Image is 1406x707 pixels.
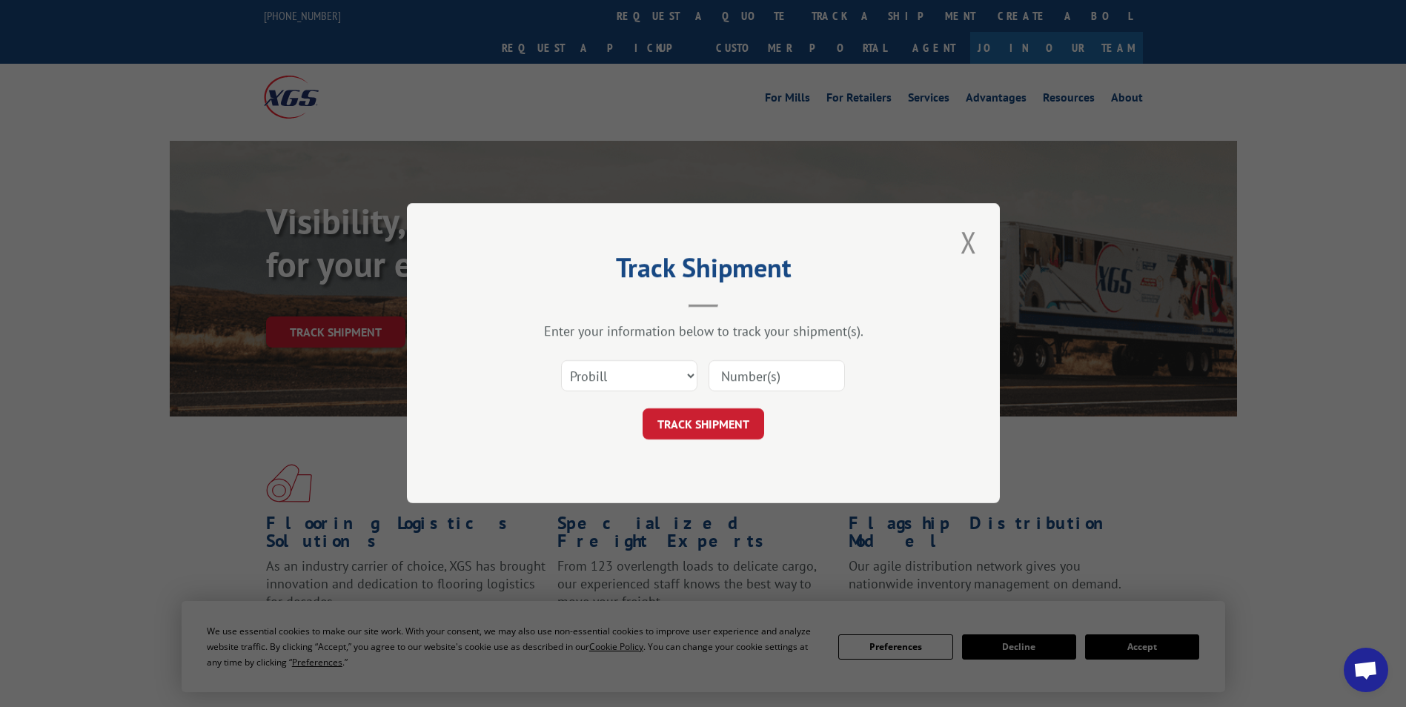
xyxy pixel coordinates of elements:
[481,323,926,340] div: Enter your information below to track your shipment(s).
[481,257,926,285] h2: Track Shipment
[956,222,981,262] button: Close modal
[1344,648,1388,692] a: Open chat
[643,409,764,440] button: TRACK SHIPMENT
[709,361,845,392] input: Number(s)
